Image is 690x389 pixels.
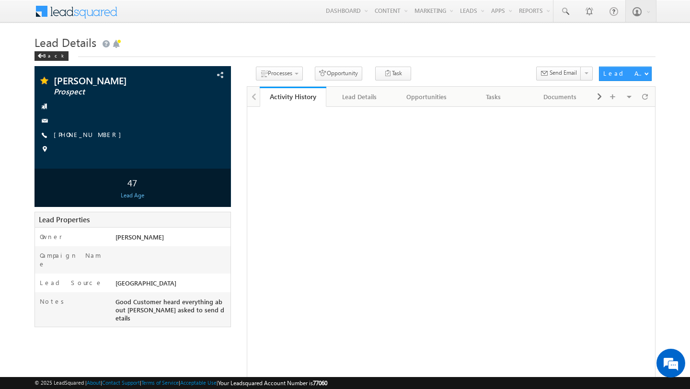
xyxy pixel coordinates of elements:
div: Lead Age [37,191,228,200]
a: Terms of Service [141,379,179,386]
div: Opportunities [401,91,452,103]
span: [PHONE_NUMBER] [54,130,126,140]
button: Send Email [536,67,581,80]
div: Back [34,51,69,61]
span: Lead Properties [39,215,90,224]
button: Task [375,67,411,80]
span: [PERSON_NAME] [115,233,164,241]
span: Good Customer heard everything about [PERSON_NAME] asked to send details [115,297,224,322]
div: Lead Actions [603,69,644,78]
span: 77060 [313,379,327,387]
span: Your Leadsquared Account Number is [218,379,327,387]
a: Opportunities [393,87,460,107]
div: Tasks [468,91,518,103]
div: Activity History [267,92,320,101]
label: Notes [40,297,68,306]
a: Tasks [460,87,527,107]
span: Lead Details [34,34,96,50]
a: About [87,379,101,386]
div: 47 [37,173,228,191]
div: [GEOGRAPHIC_DATA] [113,278,230,292]
a: Contact Support [102,379,140,386]
button: Opportunity [315,67,362,80]
a: Back [34,51,73,59]
label: Owner [40,232,62,241]
button: Processes [256,67,303,80]
a: Documents [527,87,594,107]
div: Lead Details [334,91,385,103]
span: [PERSON_NAME] [54,76,175,85]
span: Prospect [54,87,175,97]
button: Lead Actions [599,67,652,81]
span: © 2025 LeadSquared | | | | | [34,378,327,388]
label: Campaign Name [40,251,106,268]
div: Documents [535,91,586,103]
label: Lead Source [40,278,103,287]
span: Processes [268,69,292,77]
a: Acceptable Use [180,379,217,386]
a: Activity History [260,87,327,107]
span: Send Email [550,69,577,77]
a: Lead Details [326,87,393,107]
